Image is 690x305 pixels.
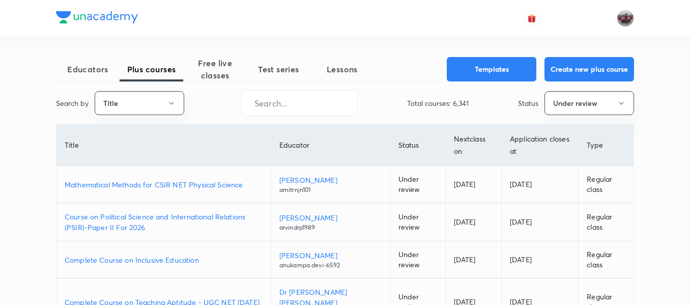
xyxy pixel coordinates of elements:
td: Regular class [579,241,634,279]
span: Plus courses [120,63,183,75]
td: [DATE] [502,241,579,279]
a: Complete Course on Inclusive Education [65,255,263,265]
a: Mathematical Methods for CSIR NET Physical Science [65,179,263,190]
p: [PERSON_NAME] [279,250,382,261]
button: Under review [544,91,634,115]
p: anukampa.devi-6592 [279,261,382,270]
span: Lessons [310,63,374,75]
span: Test series [247,63,310,75]
button: Title [95,91,184,115]
a: Course on Political Science and International Relations (PSIR)-Paper II For 2026 [65,211,263,233]
td: Under review [390,166,445,203]
p: [PERSON_NAME] [279,212,382,223]
a: [PERSON_NAME]arvindrp1989 [279,212,382,232]
td: [DATE] [502,203,579,241]
th: Application closes at [502,125,579,166]
td: Under review [390,241,445,279]
a: [PERSON_NAME]amitrnjn101 [279,175,382,195]
td: [DATE] [502,166,579,203]
p: Search by [56,98,89,108]
td: Regular class [579,166,634,203]
a: Company Logo [56,11,138,26]
th: Type [579,125,634,166]
td: Regular class [579,203,634,241]
td: [DATE] [445,241,501,279]
input: Search... [242,90,357,116]
img: amirhussain Hussain [617,10,634,27]
a: [PERSON_NAME]anukampa.devi-6592 [279,250,382,270]
img: avatar [527,14,536,23]
button: Create new plus course [544,57,634,81]
span: Free live classes [183,57,247,81]
td: [DATE] [445,203,501,241]
p: Status [518,98,538,108]
th: Next class on [445,125,501,166]
th: Title [56,125,271,166]
p: [PERSON_NAME] [279,175,382,185]
td: [DATE] [445,166,501,203]
span: Educators [56,63,120,75]
th: Status [390,125,445,166]
th: Educator [271,125,390,166]
p: arvindrp1989 [279,223,382,232]
td: Under review [390,203,445,241]
button: Templates [447,57,536,81]
img: Company Logo [56,11,138,23]
p: amitrnjn101 [279,185,382,195]
p: Total courses: 6,341 [407,98,469,108]
button: avatar [524,10,540,26]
